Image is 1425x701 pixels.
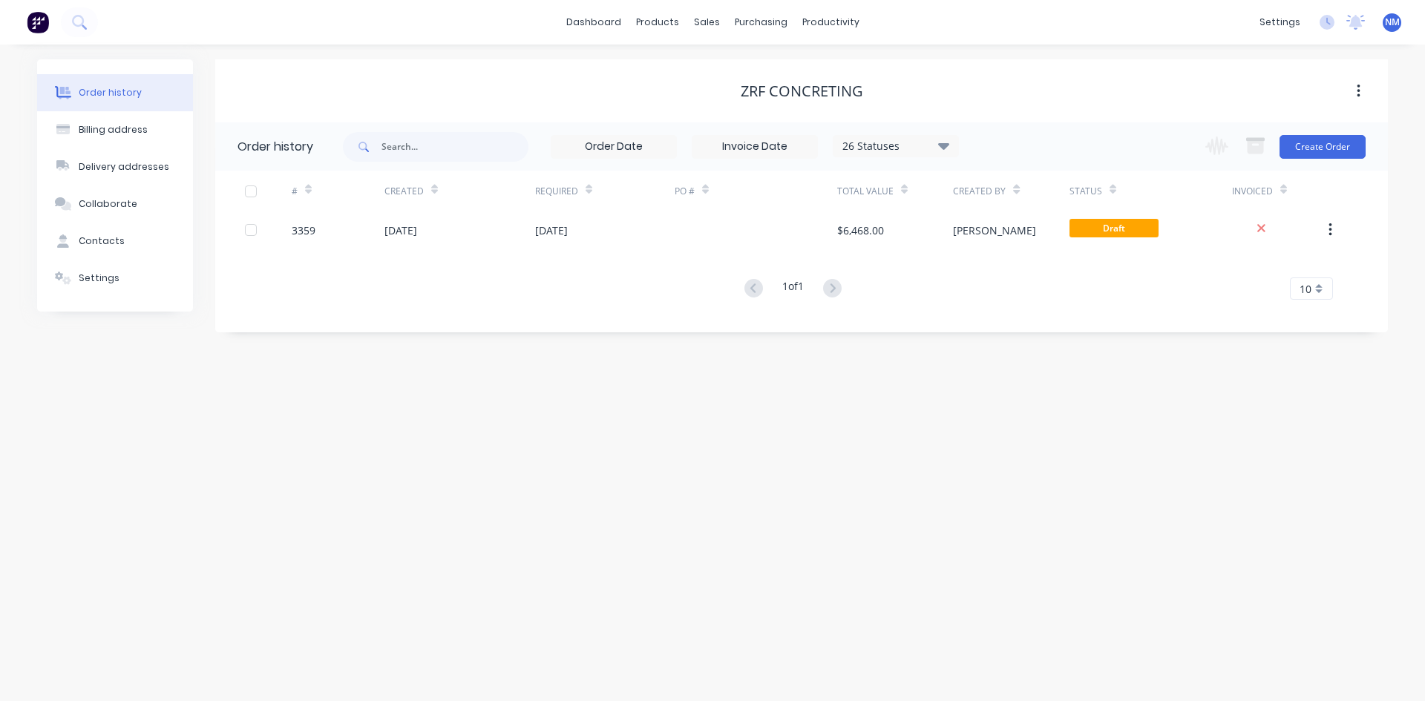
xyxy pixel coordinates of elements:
span: NM [1385,16,1400,29]
div: [PERSON_NAME] [953,223,1036,238]
input: Search... [381,132,528,162]
div: PO # [675,171,837,211]
div: Status [1069,185,1102,198]
span: Draft [1069,219,1159,237]
div: 3359 [292,223,315,238]
div: Collaborate [79,197,137,211]
button: Order history [37,74,193,111]
div: Total Value [837,185,894,198]
input: Invoice Date [692,136,817,158]
div: Settings [79,271,119,285]
div: Order history [237,138,313,156]
div: purchasing [727,11,795,33]
div: Created [384,171,535,211]
div: [DATE] [535,223,568,238]
div: Created [384,185,424,198]
div: settings [1252,11,1308,33]
a: dashboard [559,11,629,33]
div: products [629,11,687,33]
div: $6,468.00 [837,223,884,238]
img: Factory [27,11,49,33]
div: PO # [675,185,695,198]
div: Invoiced [1232,171,1325,211]
div: Created By [953,185,1006,198]
button: Create Order [1280,135,1366,159]
button: Delivery addresses [37,148,193,185]
span: 10 [1300,281,1311,297]
div: Billing address [79,123,148,136]
div: Total Value [837,171,953,211]
button: Contacts [37,223,193,260]
div: # [292,171,384,211]
div: Order history [79,86,142,99]
div: Invoiced [1232,185,1273,198]
button: Collaborate [37,185,193,223]
div: 26 Statuses [833,138,958,154]
button: Settings [37,260,193,297]
div: Delivery addresses [79,160,169,174]
div: [DATE] [384,223,417,238]
div: sales [687,11,727,33]
div: productivity [795,11,867,33]
div: Status [1069,171,1232,211]
div: Required [535,171,675,211]
div: Contacts [79,234,125,248]
div: ZRF Concreting [741,82,863,100]
div: # [292,185,298,198]
div: Required [535,185,578,198]
div: 1 of 1 [782,278,804,300]
iframe: Intercom live chat [1375,651,1410,686]
div: Created By [953,171,1069,211]
button: Billing address [37,111,193,148]
input: Order Date [551,136,676,158]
